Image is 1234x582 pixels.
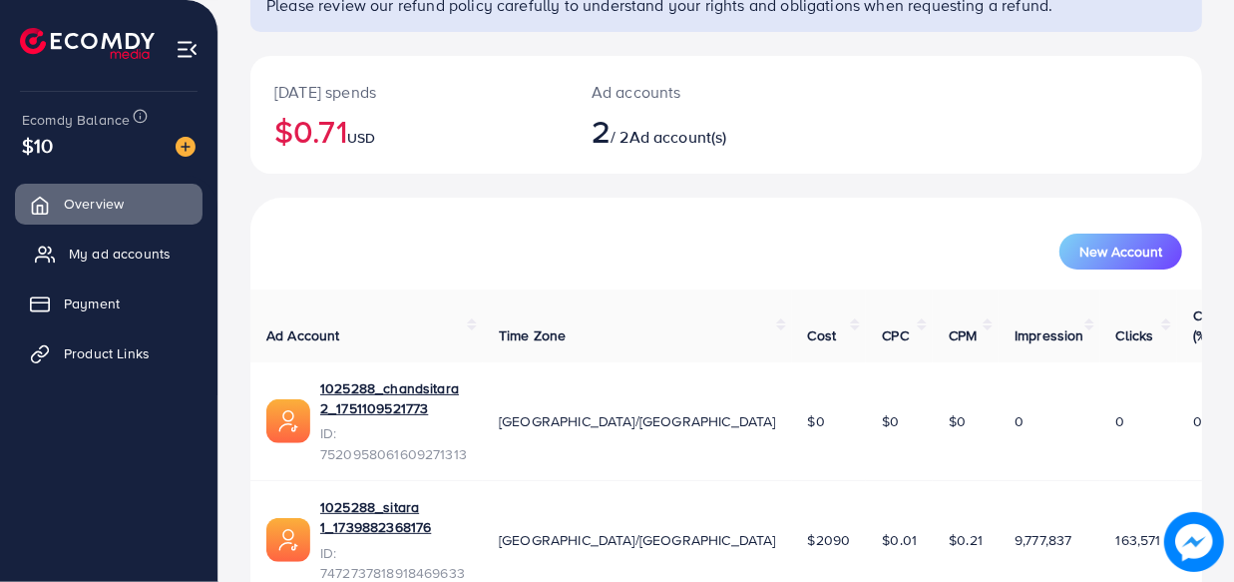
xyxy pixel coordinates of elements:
[1015,530,1071,550] span: 9,777,837
[882,325,908,345] span: CPC
[347,128,375,148] span: USD
[1059,234,1182,270] button: New Account
[320,423,467,464] span: ID: 7520958061609271313
[15,184,203,224] a: Overview
[15,234,203,274] a: My ad accounts
[808,411,825,431] span: $0
[64,293,120,313] span: Payment
[1193,411,1202,431] span: 0
[1116,530,1161,550] span: 163,571
[320,497,467,538] a: 1025288_sitara 1_1739882368176
[266,518,310,562] img: ic-ads-acc.e4c84228.svg
[274,80,544,104] p: [DATE] spends
[592,108,611,154] span: 2
[882,530,917,550] span: $0.01
[499,411,776,431] span: [GEOGRAPHIC_DATA]/[GEOGRAPHIC_DATA]
[592,112,782,150] h2: / 2
[1170,518,1218,566] img: image
[1116,411,1125,431] span: 0
[176,38,199,61] img: menu
[592,80,782,104] p: Ad accounts
[64,343,150,363] span: Product Links
[15,284,203,323] a: Payment
[949,325,977,345] span: CPM
[20,28,155,59] img: logo
[274,112,544,150] h2: $0.71
[320,378,467,419] a: 1025288_chandsitara 2_1751109521773
[64,194,124,214] span: Overview
[499,325,566,345] span: Time Zone
[266,399,310,443] img: ic-ads-acc.e4c84228.svg
[1193,305,1219,345] span: CTR (%)
[176,137,196,157] img: image
[949,530,983,550] span: $0.21
[69,244,171,264] span: My ad accounts
[22,131,53,160] span: $10
[15,333,203,373] a: Product Links
[949,411,966,431] span: $0
[499,530,776,550] span: [GEOGRAPHIC_DATA]/[GEOGRAPHIC_DATA]
[266,325,340,345] span: Ad Account
[22,110,130,130] span: Ecomdy Balance
[808,530,851,550] span: $2090
[1015,411,1024,431] span: 0
[629,126,727,148] span: Ad account(s)
[1015,325,1084,345] span: Impression
[882,411,899,431] span: $0
[1116,325,1154,345] span: Clicks
[1079,245,1162,259] span: New Account
[808,325,837,345] span: Cost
